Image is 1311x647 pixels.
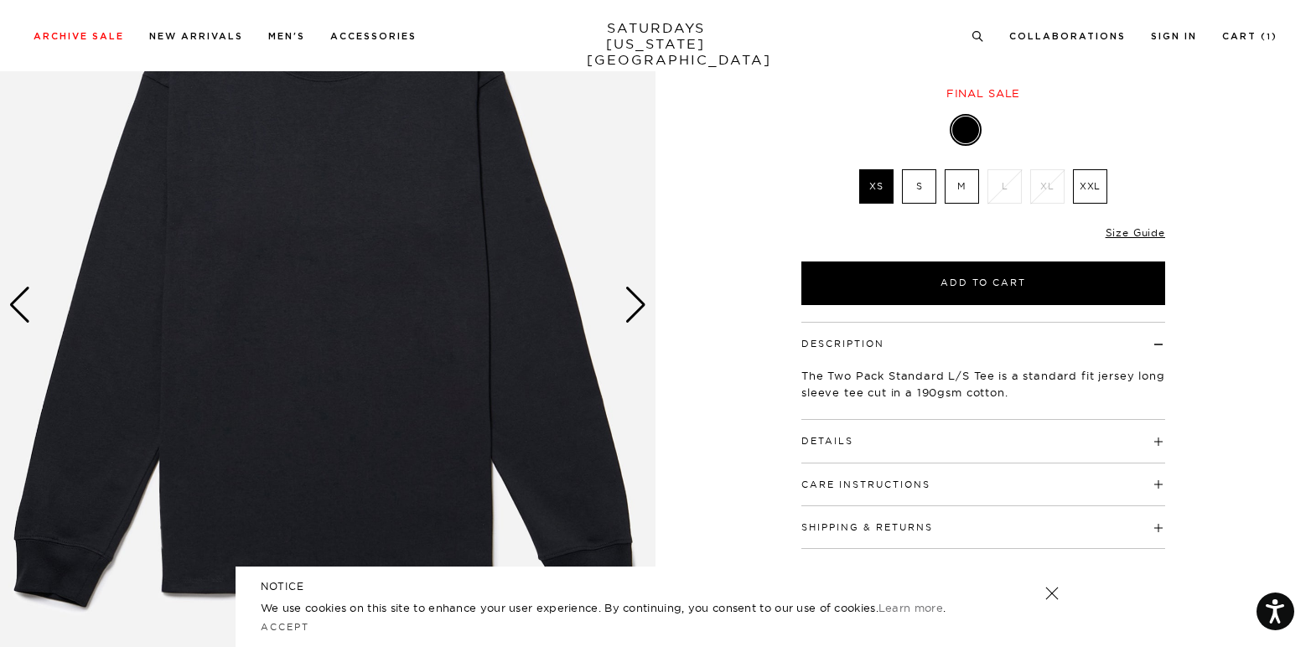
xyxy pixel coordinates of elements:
[34,32,124,41] a: Archive Sale
[801,523,933,532] button: Shipping & Returns
[587,20,725,68] a: SATURDAYS[US_STATE][GEOGRAPHIC_DATA]
[261,599,991,616] p: We use cookies on this site to enhance your user experience. By continuing, you consent to our us...
[1073,169,1107,204] label: XXL
[1009,32,1126,41] a: Collaborations
[1106,226,1165,239] a: Size Guide
[1151,32,1197,41] a: Sign In
[1222,32,1277,41] a: Cart (1)
[801,437,853,446] button: Details
[945,169,979,204] label: M
[799,86,1168,101] div: Final sale
[261,579,1050,594] h5: NOTICE
[801,339,884,349] button: Description
[268,32,305,41] a: Men's
[330,32,417,41] a: Accessories
[878,601,943,614] a: Learn more
[801,367,1165,401] p: The Two Pack Standard L/S Tee is a standard fit jersey long sleeve tee cut in a 190gsm cotton.
[801,480,930,489] button: Care Instructions
[902,169,936,204] label: S
[8,287,31,323] div: Previous slide
[261,621,309,633] a: Accept
[624,287,647,323] div: Next slide
[149,32,243,41] a: New Arrivals
[859,169,894,204] label: XS
[1267,34,1272,41] small: 1
[801,261,1165,305] button: Add to Cart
